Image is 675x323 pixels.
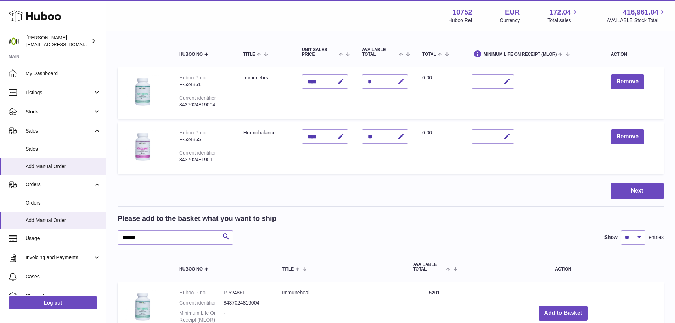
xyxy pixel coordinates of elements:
strong: 10752 [452,7,472,17]
span: Huboo no [179,52,203,57]
span: AVAILABLE Total [362,48,397,57]
span: Cases [26,273,101,280]
img: Hormobalance [125,129,160,165]
dd: 8437024819004 [224,300,268,306]
span: Sales [26,128,93,134]
div: 8437024819004 [179,101,229,108]
span: entries [649,234,664,241]
span: Channels [26,293,101,299]
span: Minimum Life On Receipt (MLOR) [484,52,557,57]
button: Next [611,183,664,199]
div: Action [611,52,657,57]
label: Show [604,234,618,241]
a: Log out [9,296,97,309]
span: 0.00 [422,130,432,135]
span: Title [282,267,294,272]
div: Huboo P no [179,130,206,135]
div: Huboo P no [179,75,206,80]
span: Add Manual Order [26,163,101,170]
button: Add to Basket [539,306,588,321]
div: 8437024819011 [179,156,229,163]
img: internalAdmin-10752@internal.huboo.com [9,36,19,46]
span: Stock [26,108,93,115]
span: Sales [26,146,101,152]
span: Huboo no [179,267,203,272]
span: 416,961.04 [623,7,658,17]
h2: Please add to the basket what you want to ship [118,214,276,223]
span: AVAILABLE Stock Total [607,17,666,24]
div: Huboo Ref [449,17,472,24]
span: Total sales [547,17,579,24]
div: P-524861 [179,81,229,88]
span: [EMAIL_ADDRESS][DOMAIN_NAME] [26,41,104,47]
span: Usage [26,235,101,242]
dd: P-524861 [224,289,268,296]
span: Listings [26,89,93,96]
span: Unit Sales Price [302,48,337,57]
td: Hormobalance [236,122,295,174]
div: [PERSON_NAME] [26,34,90,48]
button: Remove [611,74,644,89]
span: 172.04 [549,7,571,17]
strong: EUR [505,7,520,17]
td: Immuneheal [236,67,295,119]
span: AVAILABLE Total [413,262,445,272]
span: My Dashboard [26,70,101,77]
dt: Current identifier [179,300,224,306]
div: Currency [500,17,520,24]
dt: Huboo P no [179,289,224,296]
span: 0.00 [422,75,432,80]
span: Add Manual Order [26,217,101,224]
div: Current identifier [179,95,216,101]
span: Total [422,52,436,57]
a: 416,961.04 AVAILABLE Stock Total [607,7,666,24]
div: Current identifier [179,150,216,156]
span: Title [243,52,255,57]
th: Action [463,255,664,279]
span: Orders [26,200,101,206]
div: P-524865 [179,136,229,143]
span: Invoicing and Payments [26,254,93,261]
button: Remove [611,129,644,144]
span: Orders [26,181,93,188]
a: 172.04 Total sales [547,7,579,24]
img: Immuneheal [125,74,160,110]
